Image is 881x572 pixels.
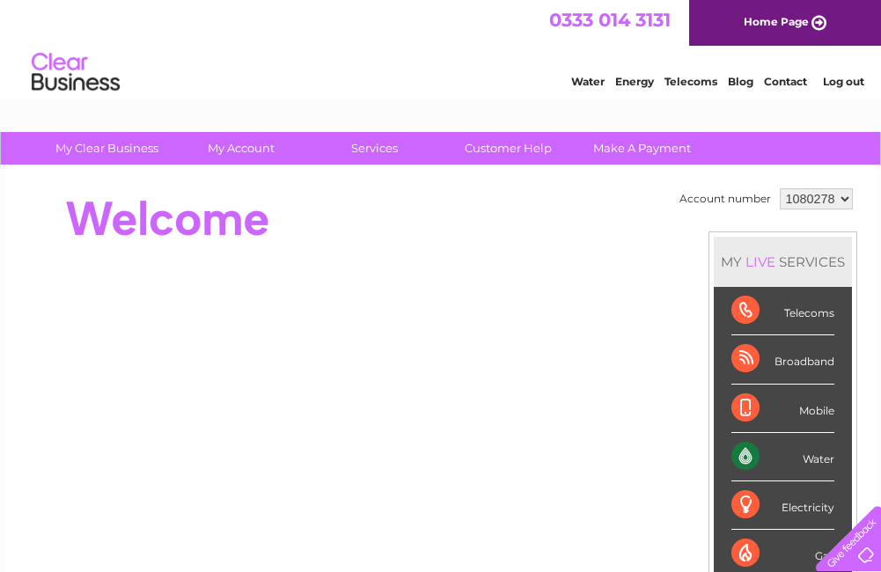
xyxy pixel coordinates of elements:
div: Electricity [731,481,834,530]
a: 0333 014 3131 [549,9,671,31]
a: Water [571,75,605,88]
div: Water [731,433,834,481]
a: Log out [823,75,864,88]
div: Mobile [731,385,834,433]
div: Broadband [731,335,834,384]
a: Services [302,132,447,165]
td: Account number [675,184,775,214]
a: Make A Payment [569,132,715,165]
img: logo.png [31,46,121,99]
a: Energy [615,75,654,88]
a: My Account [168,132,313,165]
div: MY SERVICES [714,237,852,287]
a: Contact [764,75,807,88]
a: My Clear Business [34,132,180,165]
a: Telecoms [664,75,717,88]
div: Clear Business is a trading name of Verastar Limited (registered in [GEOGRAPHIC_DATA] No. 3667643... [26,10,857,85]
a: Blog [728,75,753,88]
div: Telecoms [731,287,834,335]
div: LIVE [742,253,779,270]
a: Customer Help [436,132,581,165]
